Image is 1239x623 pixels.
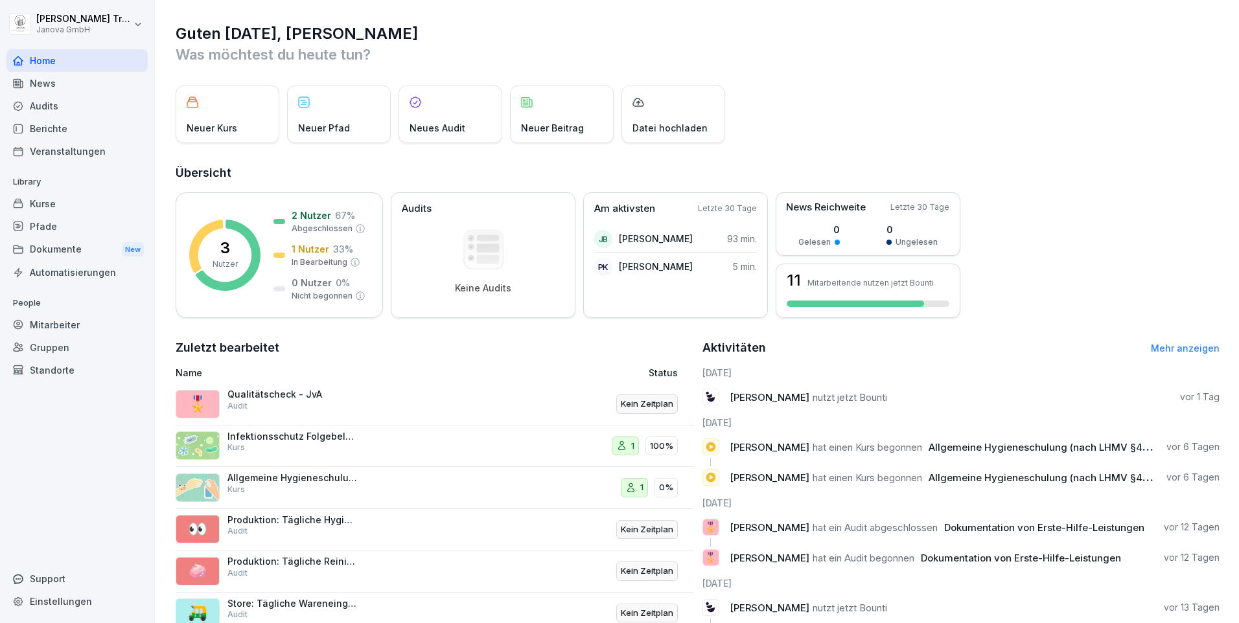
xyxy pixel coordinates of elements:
a: News [6,72,148,95]
p: vor 1 Tag [1180,391,1220,403]
img: tgff07aey9ahi6f4hltuk21p.png [176,431,220,460]
p: Gelesen [798,236,831,248]
p: Abgeschlossen [292,223,353,234]
p: 5 min. [733,260,757,273]
span: [PERSON_NAME] [730,471,809,484]
p: Audit [227,609,248,620]
p: 0 [798,223,840,236]
p: Keine Audits [455,282,511,294]
p: Audit [227,400,248,412]
p: Audit [227,567,248,579]
span: hat ein Audit begonnen [813,552,914,564]
p: Am aktivsten [594,201,655,216]
p: Name [176,366,500,379]
p: Infektionsschutz Folgebelehrung (nach §43 IfSG) [227,431,357,442]
p: Allgemeine Hygieneschulung (nach LHMV §4) DIN10514 [227,472,357,484]
p: Datei hochladen [632,121,708,135]
span: [PERSON_NAME] [730,552,809,564]
p: vor 6 Tagen [1166,471,1220,484]
p: Status [649,366,678,379]
p: 0 Nutzer [292,276,332,289]
p: 0 [886,223,938,236]
span: Dokumentation von Erste-Hilfe-Leistungen [944,521,1144,534]
p: People [6,293,148,313]
p: Produktion: Tägliche Hygiene und Temperaturkontrolle bis 12.00 Mittag [227,514,357,526]
p: 🧼 [188,560,207,583]
h2: Zuletzt bearbeitet [176,339,693,357]
p: Produktion: Tägliche Reinigung und Desinfektion der Produktion [227,556,357,567]
span: nutzt jetzt Bounti [813,602,887,614]
h6: [DATE] [702,576,1220,590]
p: Neuer Beitrag [521,121,584,135]
p: Neuer Pfad [298,121,350,135]
div: Einstellungen [6,590,148,613]
p: Ungelesen [896,236,938,248]
span: [PERSON_NAME] [730,391,809,403]
a: Mitarbeiter [6,313,148,336]
p: Audits [402,201,432,216]
a: Home [6,49,148,72]
h2: Übersicht [176,164,1220,182]
p: 33 % [333,242,353,256]
a: Mehr anzeigen [1151,343,1220,354]
a: Infektionsschutz Folgebelehrung (nach §43 IfSG)Kurs1100% [176,425,693,468]
p: [PERSON_NAME] Trautmann [36,14,131,25]
p: Nicht begonnen [292,290,353,302]
p: Letzte 30 Tage [890,201,949,213]
p: 93 min. [727,232,757,245]
p: vor 12 Tagen [1164,551,1220,564]
p: [PERSON_NAME] [619,260,693,273]
div: PK [594,258,612,276]
p: 0% [659,481,673,494]
p: Kurs [227,484,245,495]
div: Audits [6,95,148,117]
span: hat einen Kurs begonnen [813,441,922,453]
p: 2 Nutzer [292,209,331,222]
p: 1 [640,481,643,494]
p: 🎖️ [188,392,207,416]
div: Kurse [6,192,148,215]
span: hat ein Audit abgeschlossen [813,521,938,534]
a: 👀Produktion: Tägliche Hygiene und Temperaturkontrolle bis 12.00 MittagAuditKein Zeitplan [176,509,693,551]
a: Standorte [6,359,148,381]
span: [PERSON_NAME] [730,441,809,453]
p: Neuer Kurs [187,121,237,135]
span: [PERSON_NAME] [730,521,809,534]
p: Qualitätscheck - JvA [227,389,357,400]
p: Kurs [227,442,245,453]
p: Audit [227,525,248,537]
p: Library [6,172,148,192]
p: 3 [220,240,230,256]
a: 🧼Produktion: Tägliche Reinigung und Desinfektion der ProduktionAuditKein Zeitplan [176,550,693,593]
p: vor 6 Tagen [1166,440,1220,453]
p: Was möchtest du heute tun? [176,44,1220,65]
a: Allgemeine Hygieneschulung (nach LHMV §4) DIN10514Kurs10% [176,467,693,509]
span: Allgemeine Hygieneschulung (nach LHMV §4) DIN10514 [929,441,1191,453]
p: Kein Zeitplan [621,523,673,536]
p: Neues Audit [410,121,465,135]
a: Pfade [6,215,148,238]
div: Support [6,567,148,590]
h6: [DATE] [702,366,1220,379]
p: Kein Zeitplan [621,398,673,411]
p: vor 13 Tagen [1164,601,1220,614]
span: [PERSON_NAME] [730,602,809,614]
p: 100% [650,440,673,453]
p: Janova GmbH [36,25,131,34]
span: Allgemeine Hygieneschulung (nach LHMV §4) DIN10514 [929,471,1191,484]
p: 🎖️ [704,549,717,567]
h6: [DATE] [702,496,1220,510]
p: 1 Nutzer [292,242,329,256]
a: Automatisierungen [6,261,148,284]
a: 🎖️Qualitätscheck - JvAAuditKein Zeitplan [176,383,693,425]
a: Veranstaltungen [6,140,148,163]
p: 67 % [335,209,355,222]
p: 🎖️ [704,518,717,536]
p: News Reichweite [786,200,866,215]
